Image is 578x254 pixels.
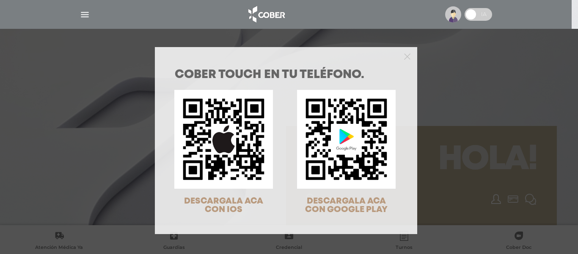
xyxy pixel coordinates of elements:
[404,52,410,60] button: Close
[297,90,396,189] img: qr-code
[184,197,263,214] span: DESCARGALA ACA CON IOS
[305,197,388,214] span: DESCARGALA ACA CON GOOGLE PLAY
[175,69,397,81] h1: COBER TOUCH en tu teléfono.
[174,90,273,189] img: qr-code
